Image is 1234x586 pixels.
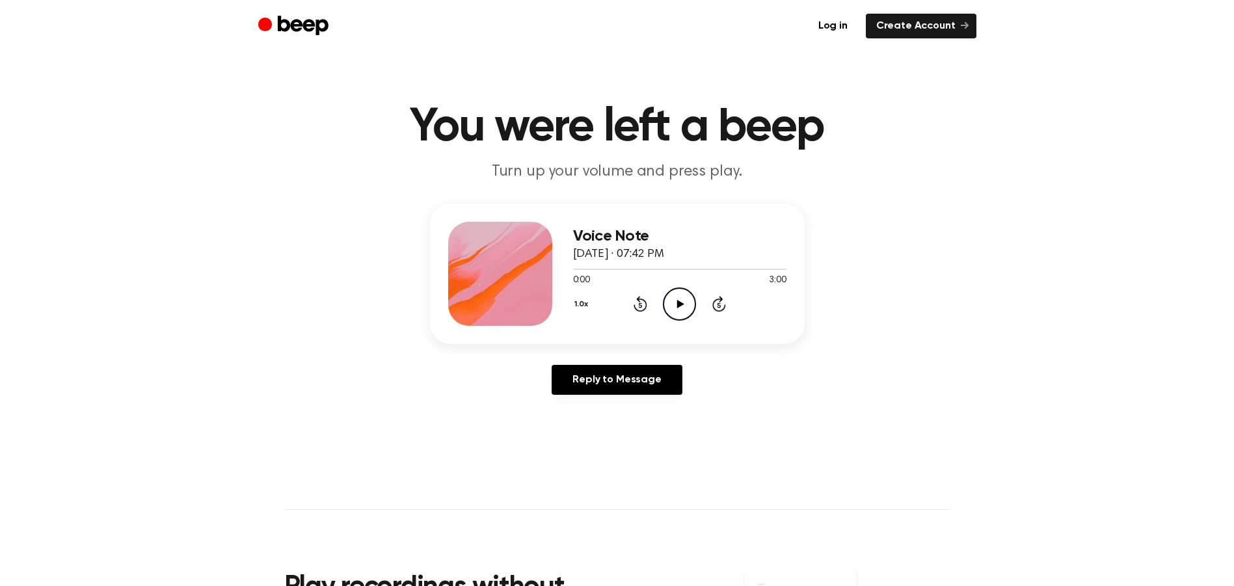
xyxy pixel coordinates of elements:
span: 0:00 [573,274,590,287]
h3: Voice Note [573,228,786,245]
p: Turn up your volume and press play. [368,161,867,183]
a: Create Account [866,14,976,38]
a: Beep [258,14,332,39]
h1: You were left a beep [284,104,950,151]
span: [DATE] · 07:42 PM [573,248,664,260]
a: Reply to Message [552,365,682,395]
button: 1.0x [573,293,593,315]
a: Log in [808,14,858,38]
span: 3:00 [769,274,786,287]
